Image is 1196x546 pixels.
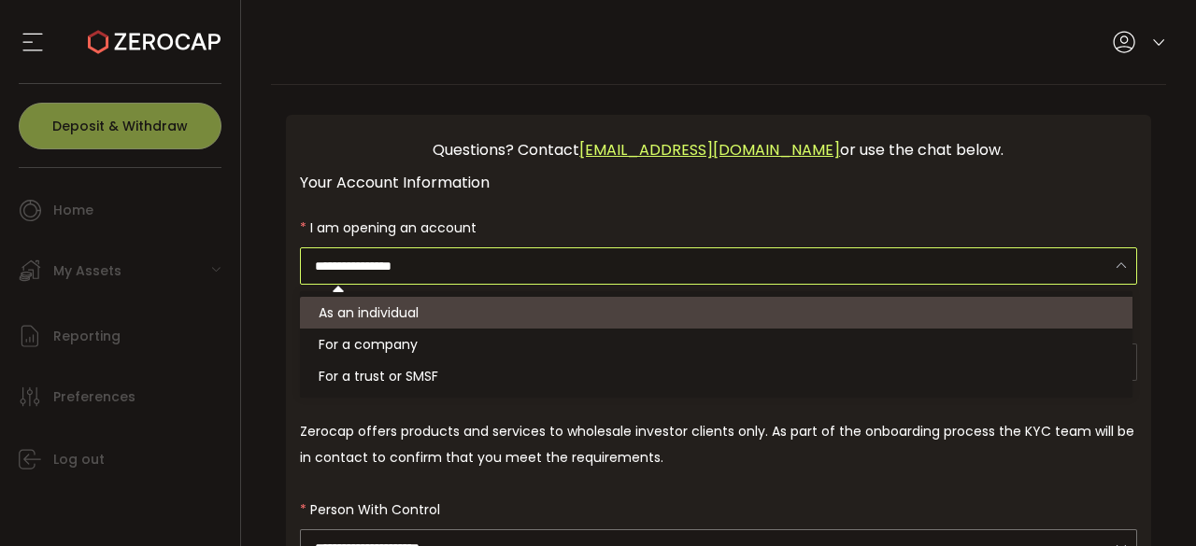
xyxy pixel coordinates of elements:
span: Log out [53,446,105,473]
span: As an individual [319,303,419,322]
span: Deposit & Withdraw [52,119,188,133]
span: For a company [319,335,418,354]
button: Deposit & Withdraw [19,103,221,149]
span: Home [53,197,93,224]
a: [EMAIL_ADDRESS][DOMAIN_NAME] [579,139,840,161]
span: Reporting [53,323,121,350]
span: For a trust or SMSF [319,367,438,385]
div: Zerocap offers products and services to wholesale investor clients only. As part of the onboardin... [300,418,1138,470]
div: Questions? Contact or use the chat below. [300,129,1138,171]
span: My Assets [53,258,121,285]
div: Your Account Information [300,171,1138,194]
span: Preferences [53,384,135,411]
